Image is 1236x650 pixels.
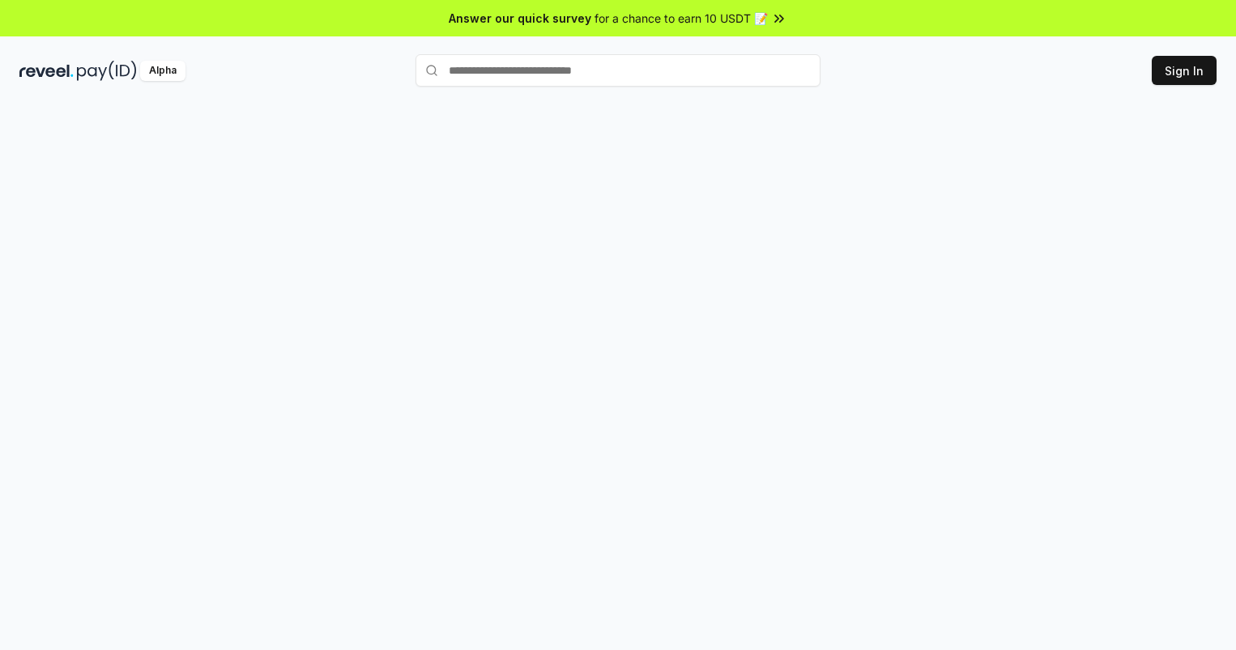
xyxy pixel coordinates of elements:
img: pay_id [77,61,137,81]
button: Sign In [1152,56,1217,85]
div: Alpha [140,61,185,81]
img: reveel_dark [19,61,74,81]
span: Answer our quick survey [449,10,591,27]
span: for a chance to earn 10 USDT 📝 [595,10,768,27]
